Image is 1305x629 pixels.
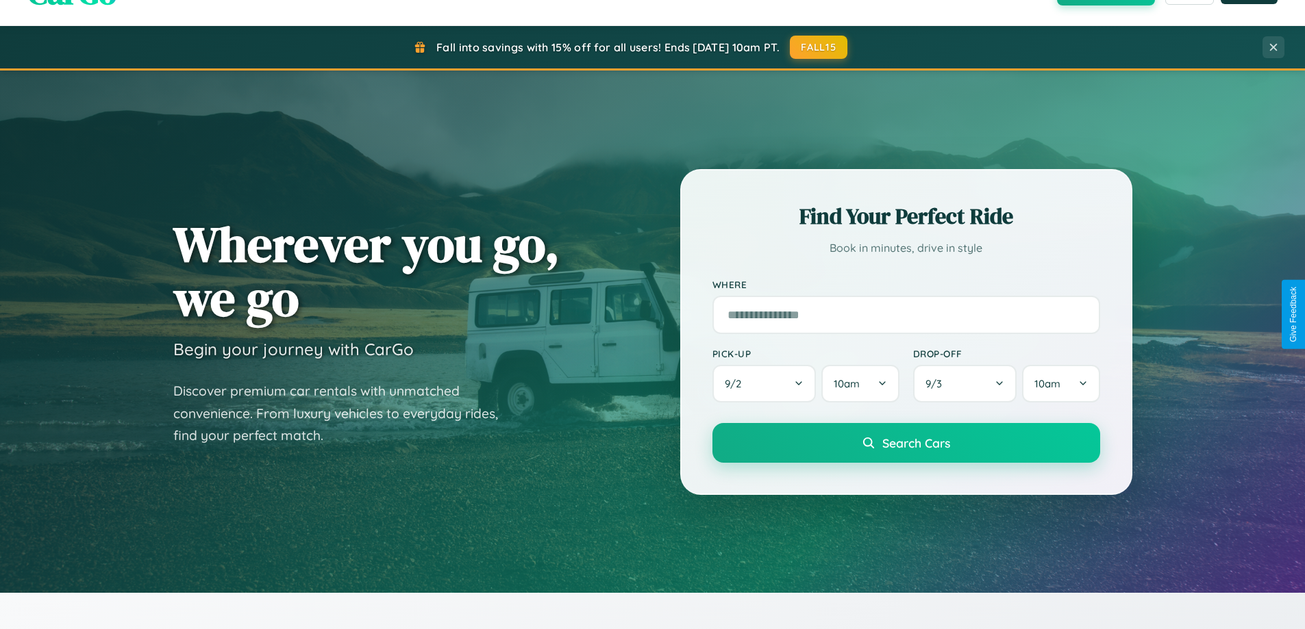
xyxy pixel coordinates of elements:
button: FALL15 [790,36,847,59]
button: 10am [1022,365,1099,402]
span: Fall into savings with 15% off for all users! Ends [DATE] 10am PT. [436,40,780,54]
p: Book in minutes, drive in style [712,238,1100,258]
label: Pick-up [712,348,899,359]
h3: Begin your journey with CarGo [173,339,414,359]
span: Search Cars [882,435,950,450]
div: Give Feedback [1289,287,1298,342]
button: 10am [821,365,899,402]
span: 10am [1034,377,1060,390]
label: Drop-off [913,348,1100,359]
span: 10am [834,377,860,390]
button: 9/2 [712,365,817,402]
label: Where [712,279,1100,290]
span: 9 / 3 [925,377,949,390]
p: Discover premium car rentals with unmatched convenience. From luxury vehicles to everyday rides, ... [173,380,516,447]
h2: Find Your Perfect Ride [712,201,1100,231]
h1: Wherever you go, we go [173,217,560,325]
span: 9 / 2 [725,377,748,390]
button: 9/3 [913,365,1017,402]
button: Search Cars [712,423,1100,463]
